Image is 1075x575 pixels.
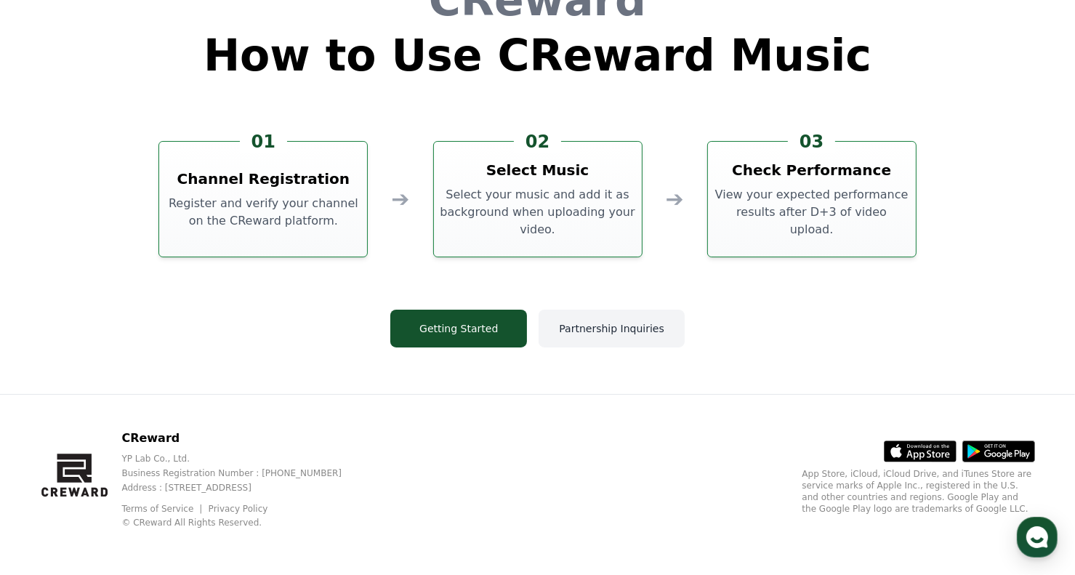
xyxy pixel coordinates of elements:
span: Home [37,476,63,488]
p: Address : [STREET_ADDRESS] [121,482,365,494]
span: Messages [121,477,164,488]
h1: How to Use CReward Music [204,33,871,77]
div: 03 [788,130,835,153]
a: Settings [188,454,279,491]
h3: Check Performance [732,160,891,180]
h3: Select Music [486,160,589,180]
div: 01 [240,130,287,153]
a: Privacy Policy [209,504,268,514]
a: Messages [96,454,188,491]
p: CReward [121,430,365,447]
a: Terms of Service [121,504,204,514]
p: Business Registration Number : [PHONE_NUMBER] [121,467,365,479]
button: Getting Started [390,310,527,347]
a: Home [4,454,96,491]
div: ➔ [666,186,684,212]
p: Select your music and add it as background when uploading your video. [440,186,636,238]
p: App Store, iCloud, iCloud Drive, and iTunes Store are service marks of Apple Inc., registered in ... [802,468,1035,515]
p: © CReward All Rights Reserved. [121,517,365,528]
button: Partnership Inquiries [539,310,684,347]
span: Settings [215,476,251,488]
div: ➔ [391,186,409,212]
p: View your expected performance results after D+3 of video upload. [714,186,910,238]
p: YP Lab Co., Ltd. [121,453,365,465]
p: Register and verify your channel on the CReward platform. [165,195,361,230]
div: 02 [514,130,561,153]
h3: Channel Registration [177,169,350,189]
